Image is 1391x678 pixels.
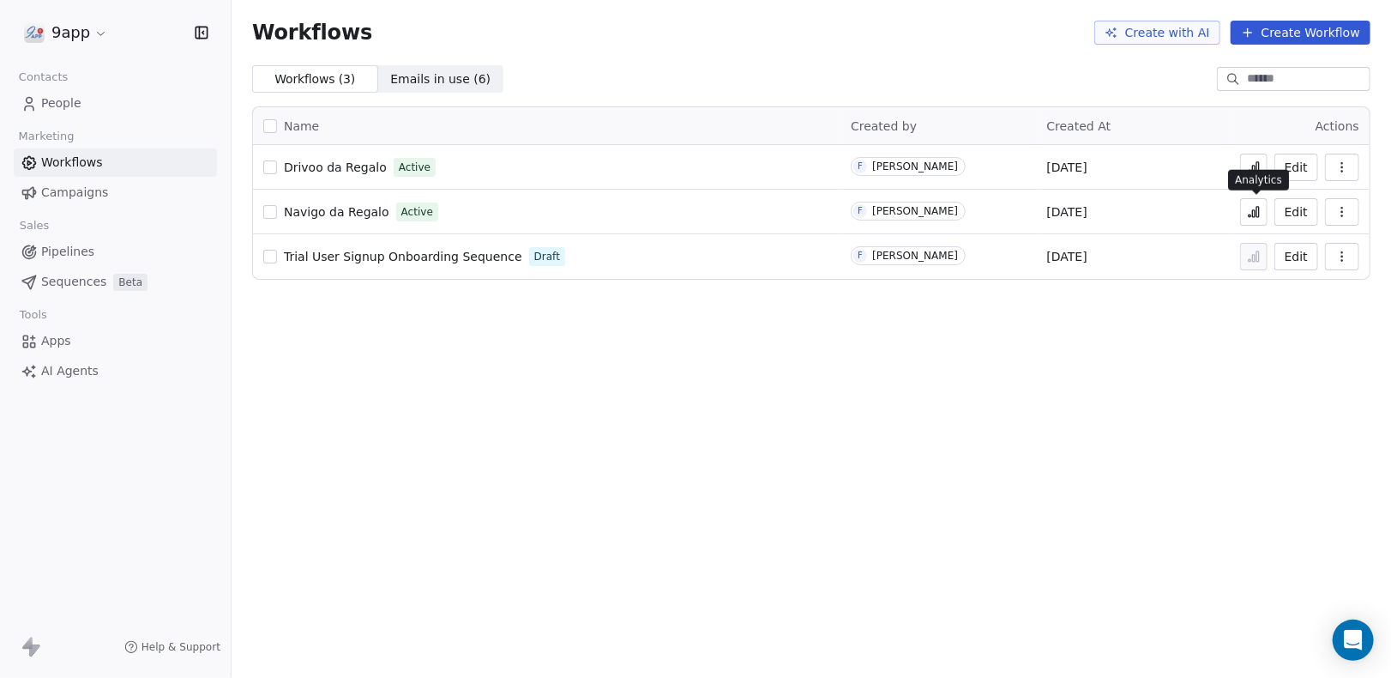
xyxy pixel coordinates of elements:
[1094,21,1220,45] button: Create with AI
[14,179,217,207] a: Campaigns
[21,18,111,47] button: 9app
[284,248,522,265] a: Trial User Signup Onboarding Sequence
[11,124,81,149] span: Marketing
[51,21,90,44] span: 9app
[872,250,958,262] div: [PERSON_NAME]
[284,160,387,174] span: Drivoo da Regalo
[12,302,54,328] span: Tools
[284,118,319,136] span: Name
[858,249,863,263] div: F
[113,274,148,291] span: Beta
[399,160,431,175] span: Active
[1235,173,1282,187] p: Analytics
[142,640,220,654] span: Help & Support
[41,332,71,350] span: Apps
[858,204,863,218] div: F
[401,204,433,220] span: Active
[284,159,387,176] a: Drivoo da Regalo
[1274,154,1318,181] button: Edit
[14,268,217,296] a: SequencesBeta
[284,203,389,221] a: Navigo da Regalo
[41,94,81,112] span: People
[858,160,863,173] div: F
[1047,203,1087,221] span: [DATE]
[14,357,217,385] a: AI Agents
[872,205,958,217] div: [PERSON_NAME]
[1047,159,1087,176] span: [DATE]
[14,238,217,266] a: Pipelines
[24,22,45,43] img: logo_con%20trasparenza.png
[872,160,958,173] div: [PERSON_NAME]
[284,205,389,219] span: Navigo da Regalo
[851,119,917,133] span: Created by
[11,64,75,90] span: Contacts
[284,250,522,263] span: Trial User Signup Onboarding Sequence
[124,640,220,654] a: Help & Support
[1047,248,1087,265] span: [DATE]
[390,70,491,88] span: Emails in use ( 6 )
[534,249,560,264] span: Draft
[14,89,217,118] a: People
[1316,119,1359,133] span: Actions
[1047,119,1111,133] span: Created At
[41,184,108,202] span: Campaigns
[1274,198,1318,226] button: Edit
[14,327,217,355] a: Apps
[14,148,217,177] a: Workflows
[1231,21,1370,45] button: Create Workflow
[12,213,57,239] span: Sales
[252,21,372,45] span: Workflows
[41,243,94,261] span: Pipelines
[41,273,106,291] span: Sequences
[1333,620,1374,661] div: Open Intercom Messenger
[41,154,103,172] span: Workflows
[1274,243,1318,270] button: Edit
[41,362,99,380] span: AI Agents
